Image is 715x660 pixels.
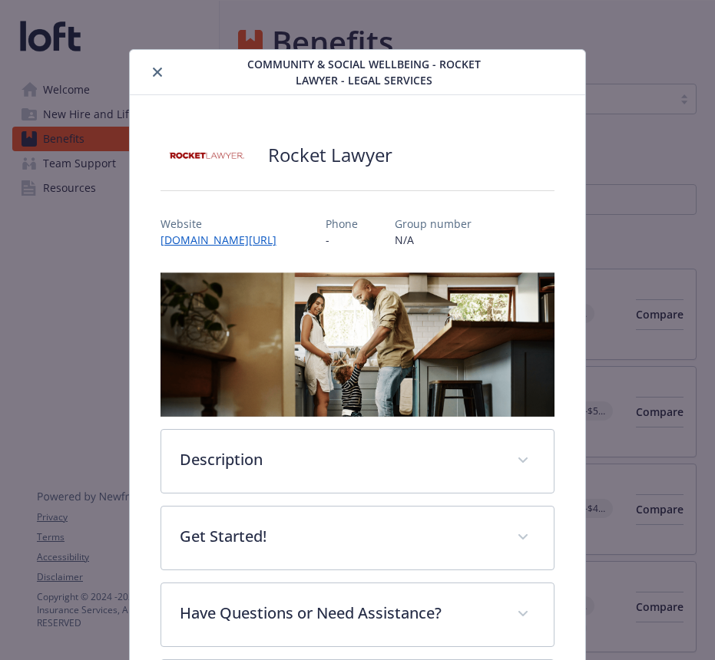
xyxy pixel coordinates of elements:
[161,216,289,232] p: Website
[326,216,358,232] p: Phone
[161,132,253,178] img: Rocket Lawyer Inc
[395,232,472,248] p: N/A
[268,142,392,168] h2: Rocket Lawyer
[161,583,554,646] div: Have Questions or Need Assistance?
[161,233,289,247] a: [DOMAIN_NAME][URL]
[180,525,499,548] p: Get Started!
[326,232,358,248] p: -
[161,272,555,417] img: banner
[395,216,472,232] p: Group number
[161,507,554,569] div: Get Started!
[148,63,167,81] button: close
[180,602,499,625] p: Have Questions or Need Assistance?
[180,448,499,471] p: Description
[161,430,554,493] div: Description
[230,56,497,88] span: Community & Social Wellbeing - Rocket Lawyer - Legal Services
